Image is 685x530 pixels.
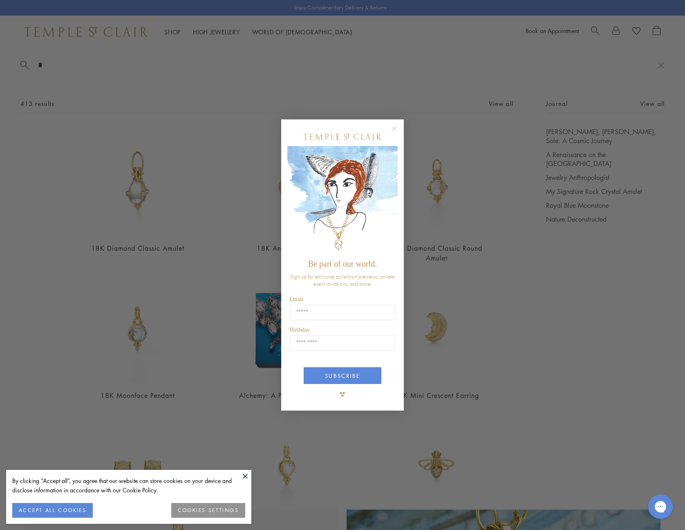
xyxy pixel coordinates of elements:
iframe: Gorgias live chat messenger [644,492,677,522]
button: SUBSCRIBE [304,367,381,384]
img: Temple St. Clair [304,134,381,140]
span: Be part of our world. [308,259,377,268]
button: Close dialog [393,128,403,138]
div: By clicking “Accept all”, you agree that our website can store cookies on your device and disclos... [12,476,245,495]
button: COOKIES SETTINGS [171,503,245,518]
button: ACCEPT ALL COOKIES [12,503,93,518]
span: Birthday [290,327,310,333]
span: Sign up for exclusive collection previews, private event invitations, and more. [290,273,395,287]
img: TSC [334,386,351,402]
span: Email [289,296,303,302]
img: c4a9eb12-d91a-4d4a-8ee0-386386f4f338.jpeg [287,146,398,255]
input: Email [290,305,395,320]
